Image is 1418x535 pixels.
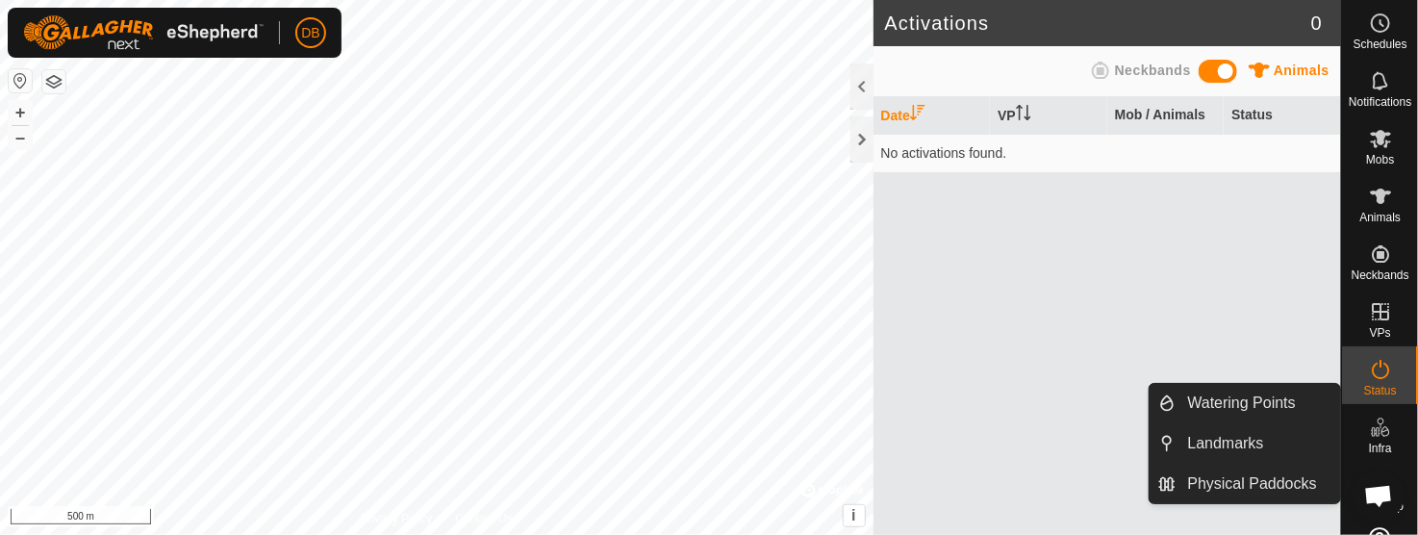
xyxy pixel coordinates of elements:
[990,97,1107,135] th: VP
[1349,96,1411,108] span: Notifications
[910,108,925,123] p-sorticon: Activate to sort
[1177,384,1341,422] a: Watering Points
[9,126,32,149] button: –
[1177,465,1341,503] a: Physical Paddocks
[1356,500,1404,512] span: Heatmap
[9,69,32,92] button: Reset Map
[885,12,1311,35] h2: Activations
[851,507,855,523] span: i
[1188,392,1296,415] span: Watering Points
[301,23,319,43] span: DB
[1016,108,1031,123] p-sorticon: Activate to sort
[455,510,512,527] a: Contact Us
[361,510,433,527] a: Privacy Policy
[844,505,865,526] button: i
[1311,9,1322,38] span: 0
[1369,327,1390,339] span: VPs
[1359,212,1401,223] span: Animals
[1353,38,1406,50] span: Schedules
[1363,385,1396,396] span: Status
[1150,465,1340,503] li: Physical Paddocks
[1150,384,1340,422] li: Watering Points
[9,101,32,124] button: +
[1177,424,1341,463] a: Landmarks
[874,134,1341,172] td: No activations found.
[1353,470,1405,522] div: Open chat
[1150,424,1340,463] li: Landmarks
[1107,97,1225,135] th: Mob / Animals
[1351,269,1408,281] span: Neckbands
[1188,472,1317,496] span: Physical Paddocks
[1366,154,1394,166] span: Mobs
[1188,432,1264,455] span: Landmarks
[1115,63,1191,78] span: Neckbands
[874,97,991,135] th: Date
[1224,97,1341,135] th: Status
[1368,443,1391,454] span: Infra
[1274,63,1329,78] span: Animals
[23,15,264,50] img: Gallagher Logo
[42,70,65,93] button: Map Layers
